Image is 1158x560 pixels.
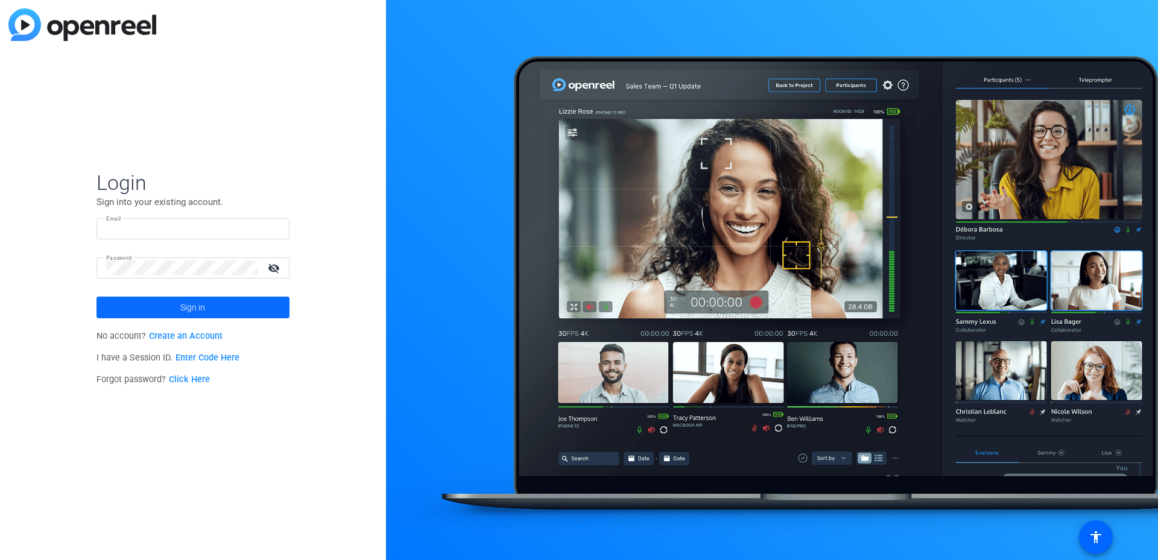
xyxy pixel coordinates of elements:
[180,292,205,322] span: Sign in
[176,353,239,363] a: Enter Code Here
[8,8,156,41] img: blue-gradient.svg
[261,259,289,277] mat-icon: visibility_off
[96,353,239,363] span: I have a Session ID.
[96,331,223,341] span: No account?
[106,221,280,236] input: Enter Email Address
[96,374,210,385] span: Forgot password?
[1089,530,1103,544] mat-icon: accessibility
[96,170,289,195] span: Login
[96,297,289,318] button: Sign in
[149,331,223,341] a: Create an Account
[96,195,289,209] p: Sign into your existing account.
[169,374,210,385] a: Click Here
[106,215,121,222] mat-label: Email
[106,254,132,261] mat-label: Password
